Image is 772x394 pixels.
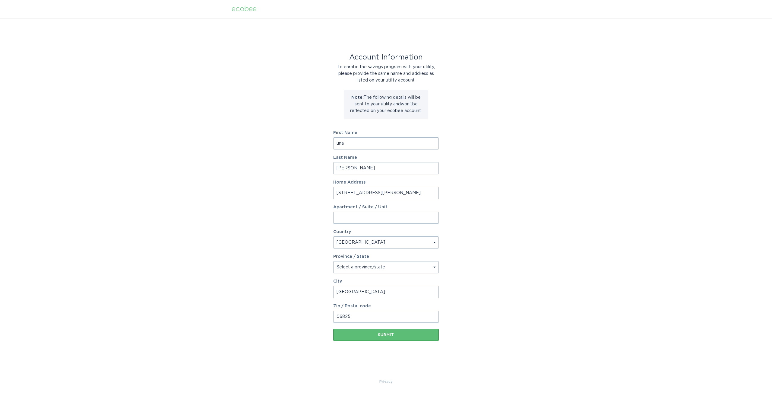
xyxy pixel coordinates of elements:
button: Submit [333,329,439,341]
label: Province / State [333,255,369,259]
label: Country [333,230,351,234]
label: City [333,279,439,283]
div: Submit [336,333,436,337]
label: Last Name [333,155,439,160]
div: ecobee [232,6,257,12]
div: Account Information [333,54,439,61]
p: The following details will be sent to your utility and won't be reflected on your ecobee account. [348,94,424,114]
label: Apartment / Suite / Unit [333,205,439,209]
label: Zip / Postal code [333,304,439,308]
strong: Note: [351,95,364,100]
a: Privacy Policy & Terms of Use [379,378,393,385]
label: First Name [333,131,439,135]
div: To enrol in the savings program with your utility, please provide the same name and address as li... [333,64,439,84]
label: Home Address [333,180,439,184]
